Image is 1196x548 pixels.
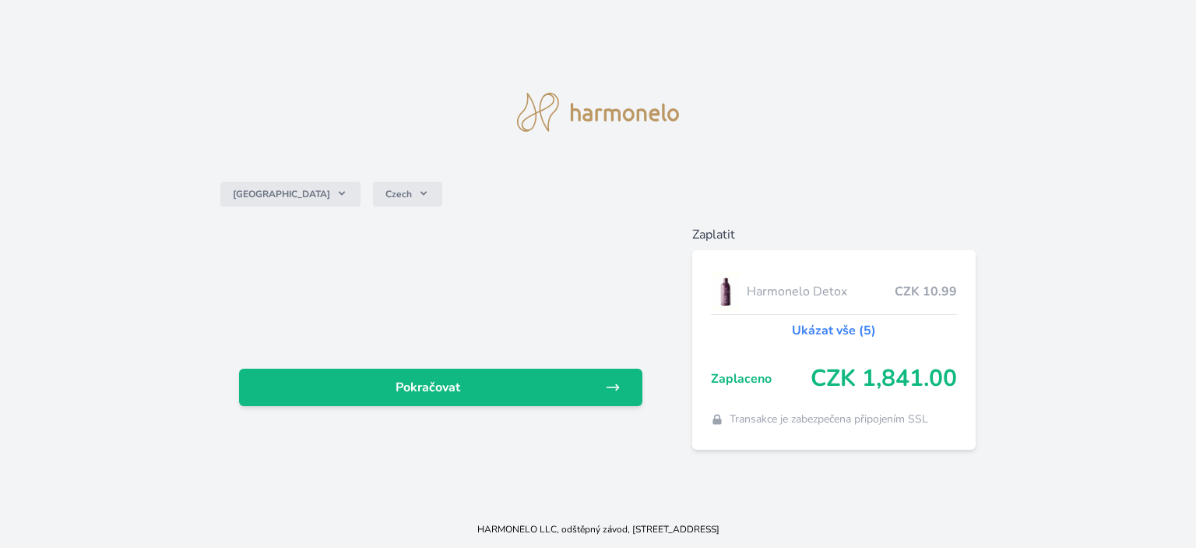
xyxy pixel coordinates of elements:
[385,188,412,200] span: Czech
[811,365,957,393] span: CZK 1,841.00
[517,93,679,132] img: logo.svg
[373,182,442,207] button: Czech
[239,369,642,406] a: Pokračovat
[711,272,740,311] img: DETOX_se_stinem_x-lo.jpg
[792,321,876,340] a: Ukázat vše (5)
[692,225,976,244] h6: Zaplatit
[233,188,330,200] span: [GEOGRAPHIC_DATA]
[747,282,895,301] span: Harmonelo Detox
[895,282,957,301] span: CZK 10.99
[711,369,811,388] span: Zaplaceno
[252,378,605,397] span: Pokračovat
[730,412,928,427] span: Transakce je zabezpečena připojením SSL
[220,182,361,207] button: [GEOGRAPHIC_DATA]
